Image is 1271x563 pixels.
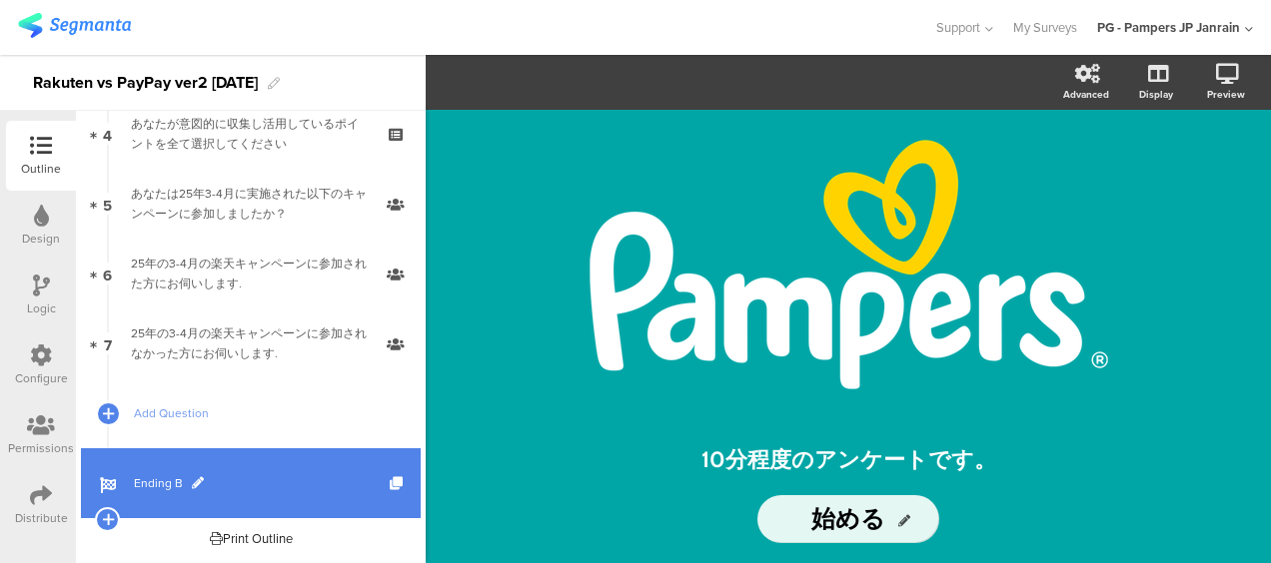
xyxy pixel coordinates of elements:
[134,403,390,423] span: Add Question
[81,239,421,308] a: 6 25年の3-4月の楽天キャンペーンに参加された方にお伺いします.
[1139,87,1173,102] div: Display
[104,332,112,354] span: 7
[18,13,131,38] img: segmanta logo
[15,369,68,387] div: Configure
[1063,87,1109,102] div: Advanced
[701,446,996,473] span: 10分程度のアンケートです。
[27,299,56,317] div: Logic
[8,439,74,457] div: Permissions
[134,473,390,493] span: Ending B
[131,323,370,363] div: 25年の3-4月の楽天キャンペーンに参加されなかった方にお伺いします.
[131,184,370,224] div: あなたは25年3-4月に実施された以下のキャンペーンに参加しましたか？
[15,509,68,527] div: Distribute
[81,448,421,518] a: Ending B
[936,18,980,37] span: Support
[757,495,939,543] input: Start
[81,99,421,169] a: 4 あなたが意図的に収集し活用しているポイントを全て選択してください
[390,477,407,490] i: Duplicate
[103,193,112,215] span: 5
[33,67,258,99] div: Rakuten vs PayPay ver2 [DATE]
[210,529,293,548] div: Print Outline
[21,160,61,178] div: Outline
[103,263,112,284] span: 6
[81,169,421,239] a: 5 あなたは25年3-4月に実施された以下のキャンペーンに参加しましたか？
[131,254,370,293] div: 25年の3-4月の楽天キャンペーンに参加された方にお伺いします.
[131,114,370,154] div: あなたが意図的に収集し活用しているポイントを全て選択してください
[1097,18,1240,37] div: PG - Pampers JP Janrain
[1207,87,1245,102] div: Preview
[81,308,421,378] a: 7 25年の3-4月の楽天キャンペーンに参加されなかった方にお伺いします.
[103,123,112,145] span: 4
[22,230,60,248] div: Design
